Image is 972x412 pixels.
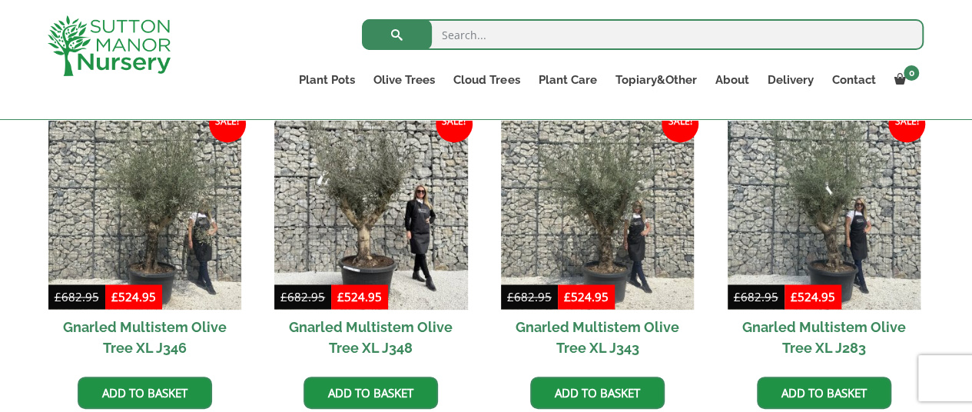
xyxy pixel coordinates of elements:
[904,65,919,81] span: 0
[48,310,241,365] h2: Gnarled Multistem Olive Tree XL J346
[436,105,473,142] span: Sale!
[501,116,694,364] a: Sale! Gnarled Multistem Olive Tree XL J343
[280,289,287,304] span: £
[209,105,246,142] span: Sale!
[337,289,344,304] span: £
[362,19,924,50] input: Search...
[888,105,925,142] span: Sale!
[48,15,171,76] img: logo
[734,289,741,304] span: £
[48,116,241,309] img: Gnarled Multistem Olive Tree XL J346
[705,69,758,91] a: About
[78,377,212,409] a: Add to basket: “Gnarled Multistem Olive Tree XL J346”
[111,289,118,304] span: £
[728,116,921,309] img: Gnarled Multistem Olive Tree XL J283
[290,69,364,91] a: Plant Pots
[507,289,552,304] bdi: 682.95
[734,289,778,304] bdi: 682.95
[337,289,382,304] bdi: 524.95
[507,289,514,304] span: £
[728,116,921,364] a: Sale! Gnarled Multistem Olive Tree XL J283
[884,69,924,91] a: 0
[791,289,835,304] bdi: 524.95
[605,69,705,91] a: Topiary&Other
[364,69,444,91] a: Olive Trees
[758,69,822,91] a: Delivery
[757,377,891,409] a: Add to basket: “Gnarled Multistem Olive Tree XL J283”
[48,116,241,364] a: Sale! Gnarled Multistem Olive Tree XL J346
[564,289,609,304] bdi: 524.95
[791,289,798,304] span: £
[501,116,694,309] img: Gnarled Multistem Olive Tree XL J343
[55,289,99,304] bdi: 682.95
[274,310,467,365] h2: Gnarled Multistem Olive Tree XL J348
[55,289,61,304] span: £
[274,116,467,309] img: Gnarled Multistem Olive Tree XL J348
[304,377,438,409] a: Add to basket: “Gnarled Multistem Olive Tree XL J348”
[728,310,921,365] h2: Gnarled Multistem Olive Tree XL J283
[111,289,156,304] bdi: 524.95
[501,310,694,365] h2: Gnarled Multistem Olive Tree XL J343
[274,116,467,364] a: Sale! Gnarled Multistem Olive Tree XL J348
[662,105,698,142] span: Sale!
[529,69,605,91] a: Plant Care
[564,289,571,304] span: £
[444,69,529,91] a: Cloud Trees
[822,69,884,91] a: Contact
[280,289,325,304] bdi: 682.95
[530,377,665,409] a: Add to basket: “Gnarled Multistem Olive Tree XL J343”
